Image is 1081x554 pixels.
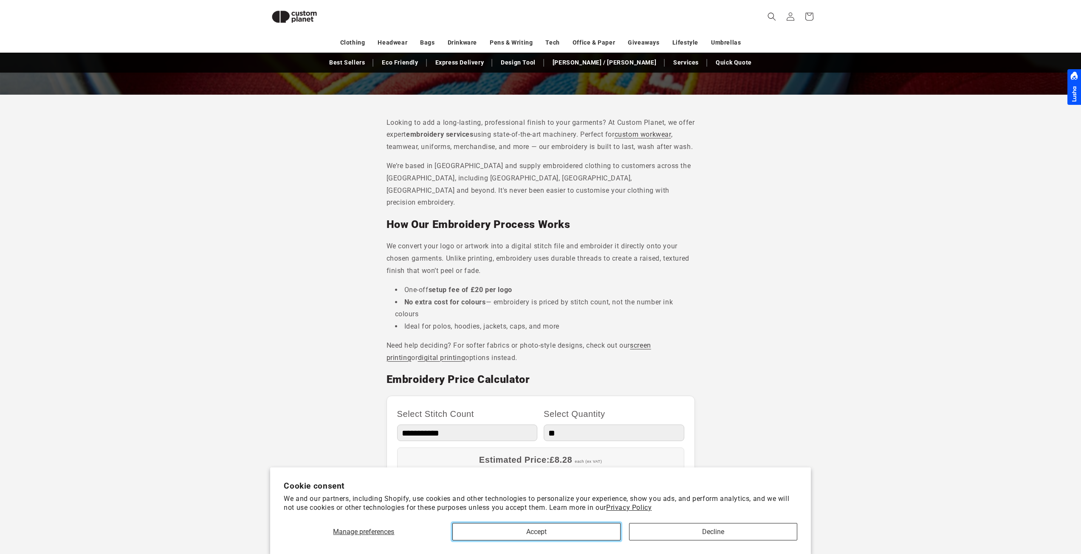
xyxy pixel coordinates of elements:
[387,218,695,231] h2: How Our Embroidery Process Works
[395,296,695,321] li: — embroidery is priced by stitch count, not the number ink colours
[397,406,538,422] label: Select Stitch Count
[395,321,695,333] li: Ideal for polos, hoodies, jackets, caps, and more
[406,130,473,138] strong: embroidery services
[387,117,695,153] p: Looking to add a long-lasting, professional finish to your garments? At Custom Planet, we offer e...
[669,55,703,70] a: Services
[711,55,756,70] a: Quick Quote
[387,240,695,277] p: We convert your logo or artwork into a digital stitch file and embroider it directly onto your ch...
[429,286,512,294] strong: setup fee of £20 per logo
[497,55,540,70] a: Design Tool
[573,35,615,50] a: Office & Paper
[333,528,394,536] span: Manage preferences
[575,459,602,464] span: each (ex VAT)
[387,340,695,364] p: Need help deciding? For softer fabrics or photo-style designs, check out our or options instead.
[629,523,797,540] button: Decline
[378,55,422,70] a: Eco Friendly
[711,35,741,50] a: Umbrellas
[490,35,533,50] a: Pens & Writing
[397,447,684,472] div: Estimated Price:
[284,495,797,512] p: We and our partners, including Shopify, use cookies and other technologies to personalize your ex...
[265,3,324,30] img: Custom Planet
[284,481,797,491] h2: Cookie consent
[628,35,659,50] a: Giveaways
[378,35,407,50] a: Headwear
[544,406,684,422] label: Select Quantity
[762,7,781,26] summary: Search
[387,373,695,386] h2: Embroidery Price Calculator
[548,55,660,70] a: [PERSON_NAME] / [PERSON_NAME]
[672,35,698,50] a: Lifestyle
[615,130,671,138] a: custom workwear
[448,35,477,50] a: Drinkware
[284,523,443,540] button: Manage preferences
[340,35,365,50] a: Clothing
[420,35,435,50] a: Bags
[545,35,559,50] a: Tech
[550,455,572,464] span: £8.28
[452,523,621,540] button: Accept
[606,503,652,512] a: Privacy Policy
[325,55,369,70] a: Best Sellers
[939,462,1081,554] iframe: Chat Widget
[418,354,466,362] a: digital printing
[431,55,488,70] a: Express Delivery
[387,160,695,209] p: We’re based in [GEOGRAPHIC_DATA] and supply embroidered clothing to customers across the [GEOGRAP...
[395,284,695,296] li: One-off
[404,298,486,306] strong: No extra cost for colours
